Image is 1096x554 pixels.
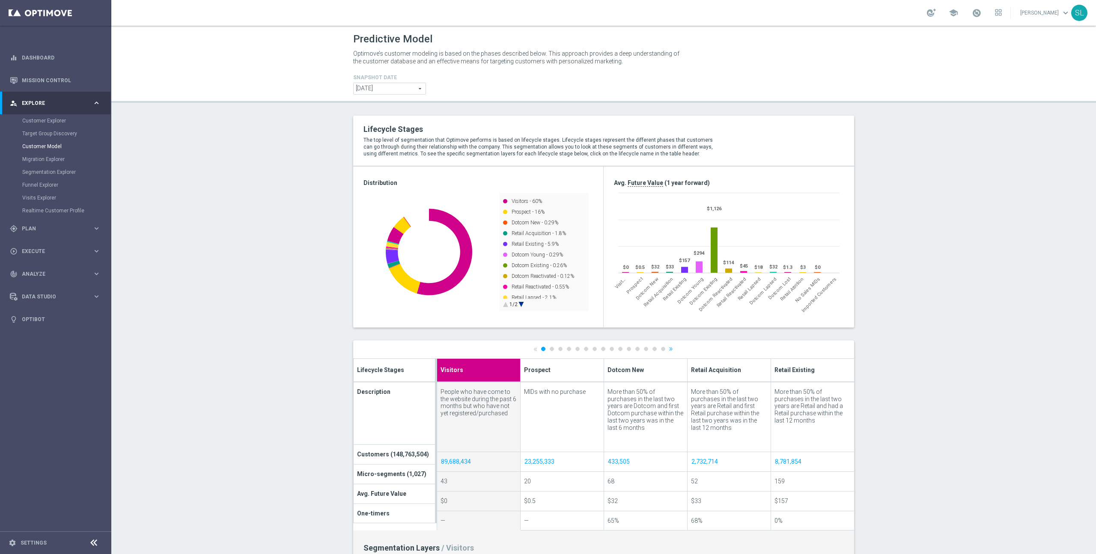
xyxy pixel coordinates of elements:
[643,276,674,308] span: Retail Acquisition
[22,271,92,277] span: Analyze
[22,294,92,299] span: Data Studio
[512,273,574,279] text: Dotcom Reactivated - 0.12%
[22,140,110,153] div: Customer Model
[10,225,18,232] i: gps_fixed
[623,265,629,270] text: $0
[512,262,567,268] text: Dotcom Existing - 0.26%
[10,247,92,255] div: Execute
[614,179,626,186] span: Avg.
[9,316,101,323] button: lightbulb Optibot
[22,143,89,150] a: Customer Model
[512,198,542,204] text: Visitors - 60%
[22,156,89,163] a: Migration Explorer
[92,224,101,232] i: keyboard_arrow_right
[694,250,705,256] text: $294
[9,100,101,107] div: person_search Explore keyboard_arrow_right
[512,230,566,236] text: Retail Acquisition - 1.8%
[22,182,89,188] a: Funnel Explorer
[353,50,683,65] p: Optimove’s customer modeling is based on the phases described below. This approach provides a dee...
[22,191,110,204] div: Visits Explorer
[541,347,545,351] a: 1
[22,207,89,214] a: Realtime Customer Profile
[22,101,92,106] span: Explore
[698,276,734,313] span: Dotcom Reactivated
[10,270,18,278] i: track_changes
[1061,8,1070,18] span: keyboard_arrow_down
[10,225,92,232] div: Plan
[512,284,569,290] text: Retail Reactivated - 0.55%
[628,179,663,187] span: Future Value
[679,258,690,263] text: $157
[363,137,721,157] p: The top level of segmentation that Optimove performs is based on lifecycle stages. Lifecycle stag...
[22,308,101,331] a: Optibot
[22,69,101,92] a: Mission Control
[10,99,92,107] div: Explore
[92,292,101,301] i: keyboard_arrow_right
[10,69,101,92] div: Mission Control
[22,204,110,217] div: Realtime Customer Profile
[688,276,718,306] span: Dotcom Existing
[9,293,101,300] button: Data Studio keyboard_arrow_right
[9,248,101,255] button: play_circle_outline Execute keyboard_arrow_right
[794,276,822,304] span: No Sales MIDs
[767,276,792,301] span: Dotcom Lost
[635,265,645,270] text: $0.5
[22,166,110,179] div: Segmentation Explorer
[749,276,778,306] span: Dotcom Lapsed
[363,124,721,134] h2: Lifecycle Stages
[92,247,101,255] i: keyboard_arrow_right
[783,265,792,270] text: $1.3
[9,225,101,232] button: gps_fixed Plan keyboard_arrow_right
[21,540,47,545] a: Settings
[780,276,805,302] span: Retail Attrition
[664,179,710,186] span: (1 year forward)
[22,153,110,166] div: Migration Explorer
[22,226,92,231] span: Plan
[512,295,556,301] text: Retail Lapsed - 2.1%
[9,77,101,84] button: Mission Control
[949,8,958,18] span: school
[666,264,674,270] text: $33
[22,130,89,137] a: Target Group Discovery
[10,247,18,255] i: play_circle_outline
[737,276,762,301] span: Retail Lapsed
[10,316,18,323] i: lightbulb
[676,276,705,304] span: Dotcom Young
[10,99,18,107] i: person_search
[1019,6,1071,19] a: [PERSON_NAME]keyboard_arrow_down
[92,99,101,107] i: keyboard_arrow_right
[769,264,777,270] text: $32
[815,265,821,270] text: $0
[22,249,92,254] span: Execute
[740,263,748,269] text: $45
[512,209,545,215] text: Prospect - 16%
[512,252,563,258] text: Dotcom Young - 0.29%
[10,293,92,301] div: Data Studio
[353,33,432,45] h1: Predictive Model
[801,276,838,313] span: Imported Customers
[9,271,101,277] button: track_changes Analyze keyboard_arrow_right
[509,301,518,307] text: 1/2
[707,206,722,211] text: $1,126
[353,74,426,80] h4: Snapshot Date
[800,265,806,270] text: $3
[634,276,659,301] span: Dotcom New
[22,114,110,127] div: Customer Explorer
[92,270,101,278] i: keyboard_arrow_right
[22,46,101,69] a: Dashboard
[22,169,89,176] a: Segmentation Explorer
[10,308,101,331] div: Optibot
[9,54,101,61] button: equalizer Dashboard
[22,179,110,191] div: Funnel Explorer
[715,276,748,308] span: Retail Reactivated
[9,539,16,547] i: settings
[363,179,593,187] h3: Distribution
[614,276,627,290] span: Visitors
[662,276,688,302] span: Retail Existing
